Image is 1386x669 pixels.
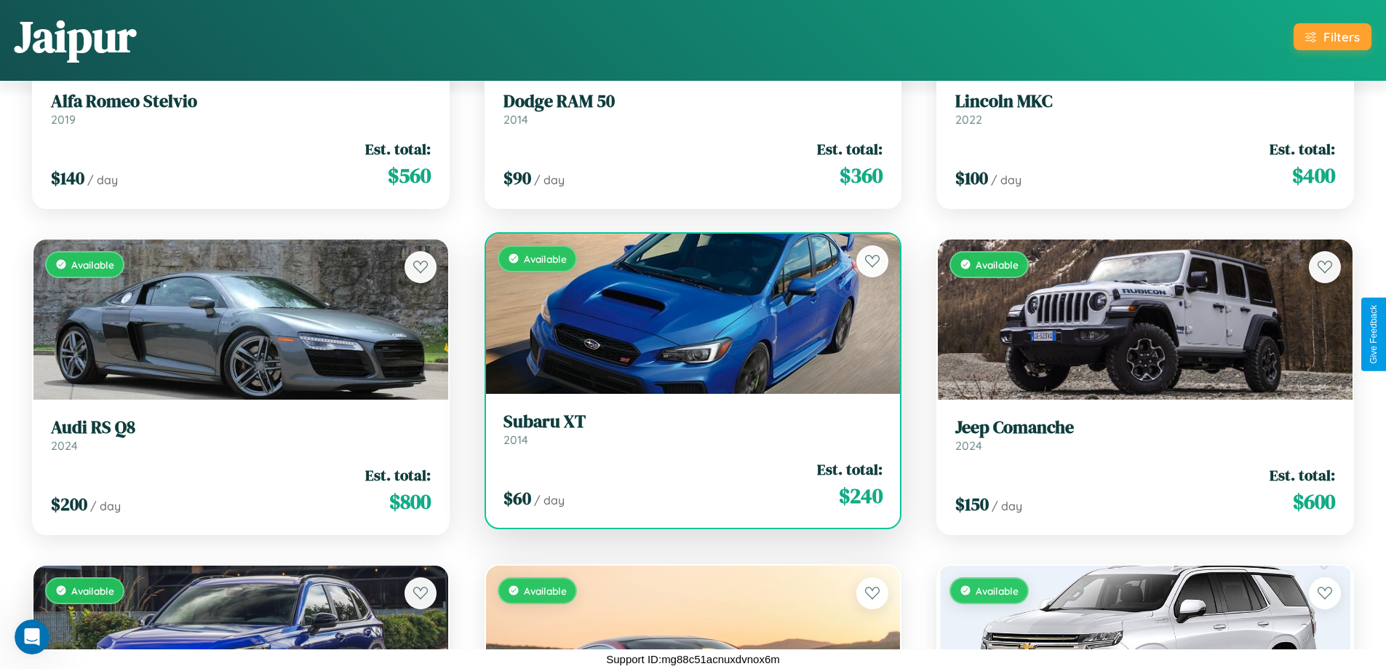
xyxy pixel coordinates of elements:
[1294,23,1371,50] button: Filters
[534,493,565,507] span: / day
[955,438,982,453] span: 2024
[955,492,989,516] span: $ 150
[976,585,1019,597] span: Available
[839,481,883,510] span: $ 240
[1292,161,1335,190] span: $ 400
[992,499,1022,513] span: / day
[1323,29,1360,44] div: Filters
[503,166,531,190] span: $ 90
[503,486,531,510] span: $ 60
[1270,138,1335,159] span: Est. total:
[90,499,121,513] span: / day
[51,166,84,190] span: $ 140
[817,459,883,480] span: Est. total:
[524,585,567,597] span: Available
[15,619,49,654] iframe: Intercom live chat
[503,91,883,127] a: Dodge RAM 502014
[15,7,136,66] h1: Jaipur
[503,91,883,112] h3: Dodge RAM 50
[365,464,431,486] span: Est. total:
[955,112,982,127] span: 2022
[51,417,431,438] h3: Audi RS Q8
[51,112,76,127] span: 2019
[817,138,883,159] span: Est. total:
[606,649,779,669] p: Support ID: mg88c51acnuxdvnox6m
[365,138,431,159] span: Est. total:
[955,417,1335,453] a: Jeep Comanche2024
[1369,305,1379,364] div: Give Feedback
[503,112,528,127] span: 2014
[524,253,567,265] span: Available
[955,166,988,190] span: $ 100
[51,492,87,516] span: $ 200
[51,417,431,453] a: Audi RS Q82024
[1270,464,1335,486] span: Est. total:
[389,487,431,516] span: $ 800
[87,173,118,187] span: / day
[51,91,431,112] h3: Alfa Romeo Stelvio
[955,91,1335,112] h3: Lincoln MKC
[71,585,114,597] span: Available
[955,91,1335,127] a: Lincoln MKC2022
[71,258,114,271] span: Available
[976,258,1019,271] span: Available
[51,438,78,453] span: 2024
[503,411,883,432] h3: Subaru XT
[955,417,1335,438] h3: Jeep Comanche
[503,411,883,447] a: Subaru XT2014
[388,161,431,190] span: $ 560
[991,173,1021,187] span: / day
[840,161,883,190] span: $ 360
[534,173,565,187] span: / day
[503,432,528,447] span: 2014
[1293,487,1335,516] span: $ 600
[51,91,431,127] a: Alfa Romeo Stelvio2019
